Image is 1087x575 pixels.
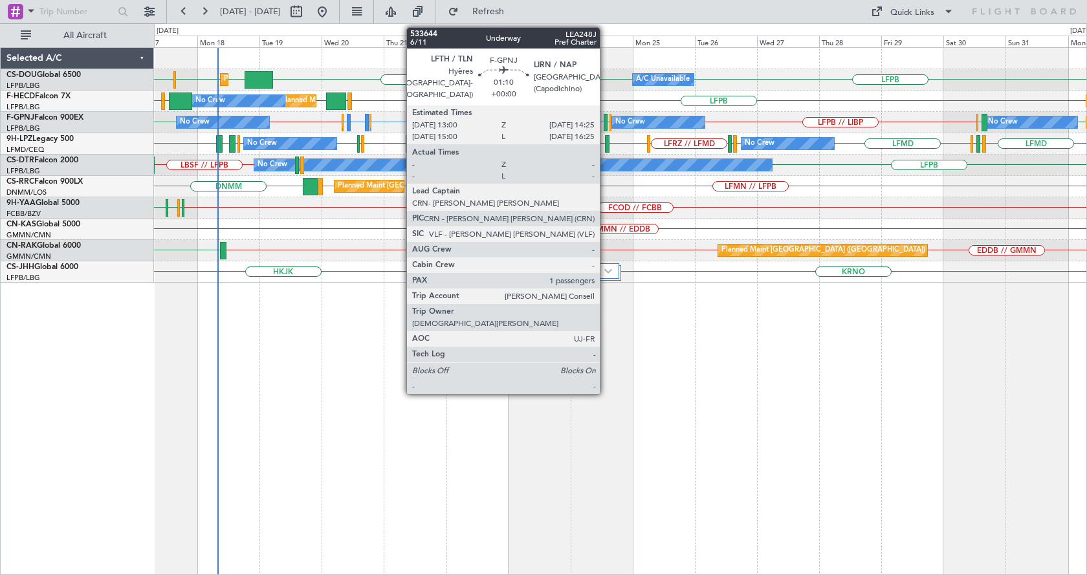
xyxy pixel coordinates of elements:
div: No Crew [195,91,225,111]
span: Refresh [461,7,516,16]
div: Thu 21 [384,36,446,47]
a: LFPB/LBG [6,102,40,112]
div: Sun 24 [571,36,633,47]
span: CS-DTR [6,157,34,164]
div: Sun 31 [1005,36,1068,47]
a: LFPB/LBG [6,81,40,91]
div: Tue 26 [695,36,757,47]
a: LFPB/LBG [6,124,40,133]
a: LFMD/CEQ [6,145,44,155]
a: CS-DOUGlobal 6500 [6,71,81,79]
span: CS-RRC [6,178,34,186]
span: CS-JHH [6,263,34,271]
div: Quick Links [890,6,934,19]
span: 9H-LPZ [6,135,32,143]
div: Planned Maint [GEOGRAPHIC_DATA] ([GEOGRAPHIC_DATA]) [224,70,428,89]
div: No Crew [247,134,277,153]
a: F-HECDFalcon 7X [6,92,71,100]
div: Mon 25 [633,36,695,47]
a: CS-JHHGlobal 6000 [6,263,78,271]
a: CN-RAKGlobal 6000 [6,242,81,250]
div: Sat 23 [509,36,571,47]
span: CS-DOU [6,71,37,79]
span: CN-KAS [6,221,36,228]
button: Refresh [442,1,520,22]
a: CS-DTRFalcon 2000 [6,157,78,164]
span: F-GPNJ [6,114,34,122]
button: Quick Links [864,1,960,22]
a: LFPB/LBG [6,166,40,176]
div: Fri 22 [446,36,509,47]
div: Wed 20 [322,36,384,47]
div: A/C Unavailable [636,70,690,89]
button: All Aircraft [14,25,140,46]
div: Sun 17 [135,36,197,47]
img: arrow-gray.svg [604,268,612,274]
div: Fri 29 [881,36,943,47]
div: Wed 27 [757,36,819,47]
div: No Crew [180,113,210,132]
div: Tue 19 [259,36,322,47]
a: GMMN/CMN [6,230,51,240]
a: FCBB/BZV [6,209,41,219]
div: Sat 30 [943,36,1005,47]
a: 9H-LPZLegacy 500 [6,135,74,143]
span: 9H-YAA [6,199,36,207]
span: CN-RAK [6,242,37,250]
div: Thu 28 [819,36,881,47]
div: Planned Maint [GEOGRAPHIC_DATA] ([GEOGRAPHIC_DATA]) [721,241,925,260]
div: Mon 18 [197,36,259,47]
span: [DATE] - [DATE] [220,6,281,17]
div: [DATE] [157,26,179,37]
input: Trip Number [39,2,114,21]
a: 9H-YAAGlobal 5000 [6,199,80,207]
span: All Aircraft [34,31,137,40]
a: CN-KASGlobal 5000 [6,221,80,228]
a: LFPB/LBG [6,273,40,283]
div: No Crew [615,113,645,132]
a: GMMN/CMN [6,252,51,261]
div: Planned Maint [GEOGRAPHIC_DATA] ([GEOGRAPHIC_DATA]) [338,177,542,196]
div: Planned Maint [GEOGRAPHIC_DATA] ([GEOGRAPHIC_DATA]) [468,262,672,281]
div: No Crew [258,155,287,175]
a: F-GPNJFalcon 900EX [6,114,83,122]
a: CS-RRCFalcon 900LX [6,178,83,186]
span: F-HECD [6,92,35,100]
a: DNMM/LOS [6,188,47,197]
div: No Crew [988,113,1018,132]
div: No Crew [745,134,774,153]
